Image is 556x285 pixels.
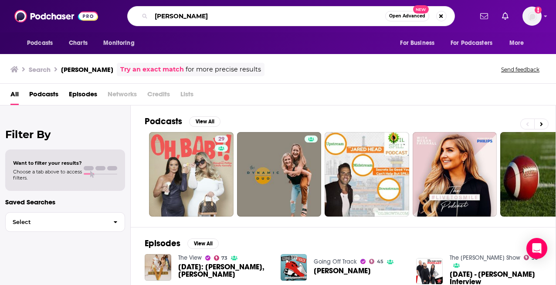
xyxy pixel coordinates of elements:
[389,14,425,18] span: Open Advanced
[145,116,220,127] a: PodcastsView All
[450,254,520,261] a: The Kris Fade Show
[178,263,270,278] span: [DATE]: [PERSON_NAME], [PERSON_NAME]
[394,35,445,51] button: open menu
[214,255,228,261] a: 73
[221,256,227,260] span: 73
[145,238,180,249] h2: Episodes
[314,267,371,275] a: Busy Phillips
[186,64,261,75] span: for more precise results
[522,7,542,26] span: Logged in as brenda_epic
[498,66,542,73] button: Send feedback
[178,263,270,278] a: Wednesday, June 2: Chris Matthews, Busy Phillips
[498,9,512,24] a: Show notifications dropdown
[149,132,234,217] a: 29
[451,37,492,49] span: For Podcasters
[63,35,93,51] a: Charts
[187,238,219,249] button: View All
[369,259,383,264] a: 45
[218,135,224,144] span: 29
[127,6,455,26] div: Search podcasts, credits, & more...
[180,87,193,105] span: Lists
[69,37,88,49] span: Charts
[5,198,125,206] p: Saved Searches
[522,7,542,26] img: User Profile
[400,37,434,49] span: For Business
[314,267,371,275] span: [PERSON_NAME]
[477,9,492,24] a: Show notifications dropdown
[445,35,505,51] button: open menu
[61,65,113,74] h3: [PERSON_NAME]
[189,116,220,127] button: View All
[10,87,19,105] a: All
[6,219,106,225] span: Select
[14,8,98,24] img: Podchaser - Follow, Share and Rate Podcasts
[103,37,134,49] span: Monitoring
[13,169,82,181] span: Choose a tab above to access filters.
[178,254,202,261] a: The View
[532,256,538,260] span: 56
[416,258,443,285] img: 26th April - Busy Phillips Interview
[522,7,542,26] button: Show profile menu
[97,35,146,51] button: open menu
[377,260,383,264] span: 45
[151,9,385,23] input: Search podcasts, credits, & more...
[524,255,538,260] a: 56
[281,254,307,281] img: Busy Phillips
[215,136,228,142] a: 29
[145,254,171,281] img: Wednesday, June 2: Chris Matthews, Busy Phillips
[147,87,170,105] span: Credits
[69,87,97,105] a: Episodes
[120,64,184,75] a: Try an exact match
[13,160,82,166] span: Want to filter your results?
[108,87,137,105] span: Networks
[29,65,51,74] h3: Search
[503,35,535,51] button: open menu
[145,238,219,249] a: EpisodesView All
[5,128,125,141] h2: Filter By
[413,5,429,14] span: New
[526,238,547,259] div: Open Intercom Messenger
[509,37,524,49] span: More
[5,212,125,232] button: Select
[535,7,542,14] svg: Add a profile image
[385,11,429,21] button: Open AdvancedNew
[314,258,357,265] a: Going Off Track
[29,87,58,105] a: Podcasts
[145,116,182,127] h2: Podcasts
[27,37,53,49] span: Podcasts
[21,35,64,51] button: open menu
